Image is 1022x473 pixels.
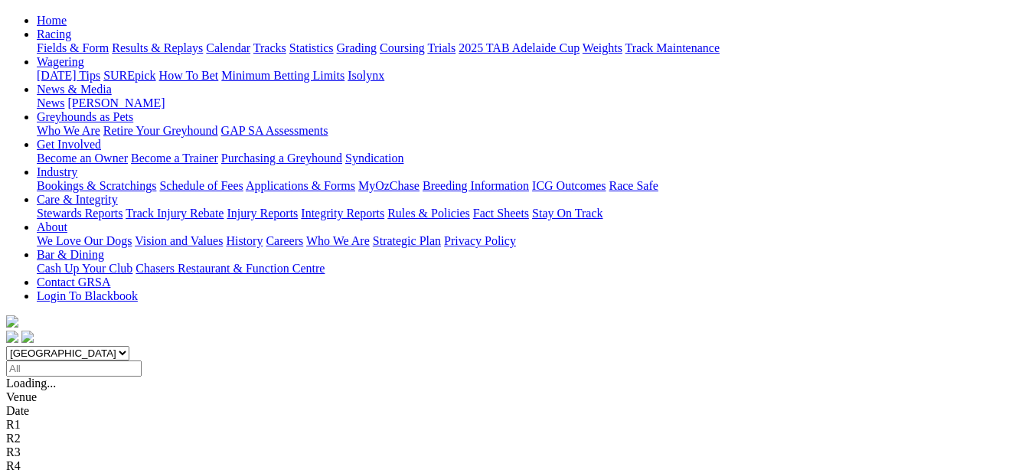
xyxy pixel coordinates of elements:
[227,207,298,220] a: Injury Reports
[103,124,218,137] a: Retire Your Greyhound
[112,41,203,54] a: Results & Replays
[6,377,56,390] span: Loading...
[246,179,355,192] a: Applications & Forms
[6,459,1016,473] div: R4
[306,234,370,247] a: Who We Are
[221,69,344,82] a: Minimum Betting Limits
[37,138,101,151] a: Get Involved
[345,152,403,165] a: Syndication
[373,234,441,247] a: Strategic Plan
[266,234,303,247] a: Careers
[423,179,529,192] a: Breeding Information
[103,69,155,82] a: SUREpick
[37,55,84,68] a: Wagering
[21,331,34,343] img: twitter.svg
[532,207,602,220] a: Stay On Track
[37,179,1016,193] div: Industry
[37,96,64,109] a: News
[37,14,67,27] a: Home
[37,41,109,54] a: Fields & Form
[159,69,219,82] a: How To Bet
[37,234,132,247] a: We Love Our Dogs
[37,152,128,165] a: Become an Owner
[6,360,142,377] input: Select date
[444,234,516,247] a: Privacy Policy
[459,41,580,54] a: 2025 TAB Adelaide Cup
[37,69,100,82] a: [DATE] Tips
[37,165,77,178] a: Industry
[221,152,342,165] a: Purchasing a Greyhound
[131,152,218,165] a: Become a Trainer
[37,289,138,302] a: Login To Blackbook
[126,207,224,220] a: Track Injury Rebate
[37,262,132,275] a: Cash Up Your Club
[226,234,263,247] a: History
[427,41,455,54] a: Trials
[380,41,425,54] a: Coursing
[609,179,658,192] a: Race Safe
[473,207,529,220] a: Fact Sheets
[358,179,420,192] a: MyOzChase
[37,262,1016,276] div: Bar & Dining
[37,83,112,96] a: News & Media
[135,234,223,247] a: Vision and Values
[37,28,71,41] a: Racing
[37,124,100,137] a: Who We Are
[289,41,334,54] a: Statistics
[37,193,118,206] a: Care & Integrity
[37,248,104,261] a: Bar & Dining
[348,69,384,82] a: Isolynx
[625,41,720,54] a: Track Maintenance
[6,404,1016,418] div: Date
[6,390,1016,404] div: Venue
[37,276,110,289] a: Contact GRSA
[206,41,250,54] a: Calendar
[37,41,1016,55] div: Racing
[37,207,1016,220] div: Care & Integrity
[37,69,1016,83] div: Wagering
[6,331,18,343] img: facebook.svg
[37,179,156,192] a: Bookings & Scratchings
[337,41,377,54] a: Grading
[136,262,325,275] a: Chasers Restaurant & Function Centre
[159,179,243,192] a: Schedule of Fees
[6,418,1016,432] div: R1
[6,445,1016,459] div: R3
[37,234,1016,248] div: About
[37,124,1016,138] div: Greyhounds as Pets
[253,41,286,54] a: Tracks
[6,432,1016,445] div: R2
[37,220,67,233] a: About
[387,207,470,220] a: Rules & Policies
[37,152,1016,165] div: Get Involved
[301,207,384,220] a: Integrity Reports
[37,110,133,123] a: Greyhounds as Pets
[532,179,606,192] a: ICG Outcomes
[583,41,622,54] a: Weights
[37,207,122,220] a: Stewards Reports
[6,315,18,328] img: logo-grsa-white.png
[221,124,328,137] a: GAP SA Assessments
[37,96,1016,110] div: News & Media
[67,96,165,109] a: [PERSON_NAME]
